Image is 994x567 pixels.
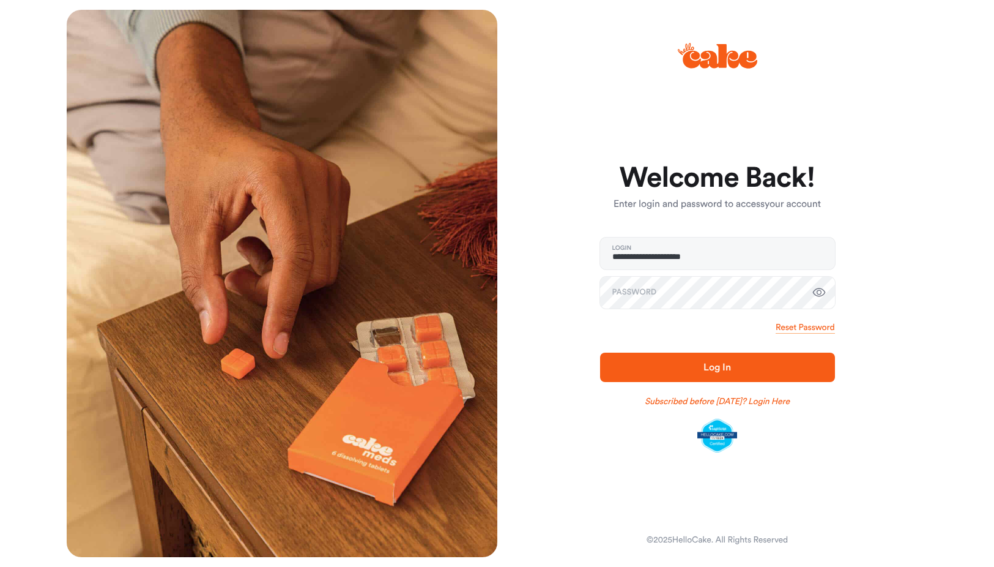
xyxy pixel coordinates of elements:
[600,197,835,212] p: Enter login and password to access your account
[600,163,835,193] h1: Welcome Back!
[697,419,737,453] img: legit-script-certified.png
[647,534,788,546] div: © 2025 HelloCake. All Rights Reserved
[776,321,834,334] a: Reset Password
[600,353,835,382] button: Log In
[645,396,790,408] a: Subscribed before [DATE]? Login Here
[703,362,730,372] span: Log In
